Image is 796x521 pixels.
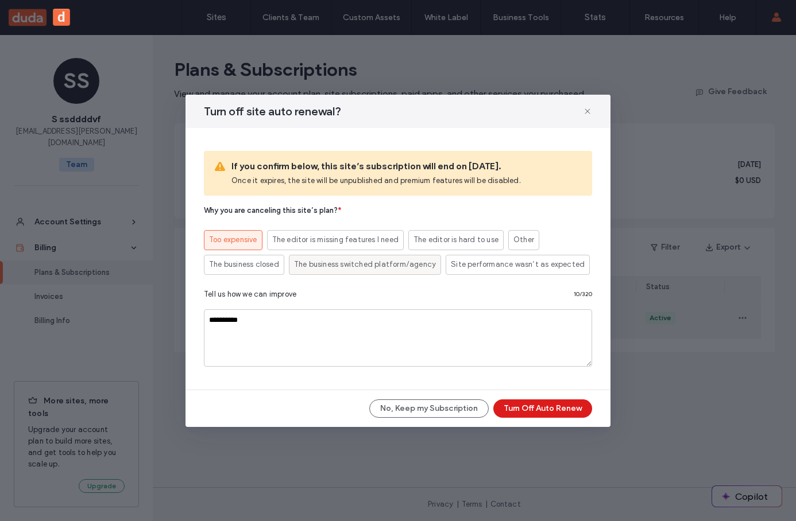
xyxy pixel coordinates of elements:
span: The editor is hard to use [414,234,499,246]
button: No, Keep my Subscription [369,399,489,418]
button: Turn Off Auto Renew [493,399,592,418]
span: The business switched platform/agency [294,259,436,270]
button: d [53,9,70,26]
span: Tell us how we can improve [204,289,296,300]
span: Turn off site auto renewal? [204,104,341,119]
span: Site performance wasn’t as expected [451,259,585,270]
span: Why you are canceling this site’s plan? [204,205,592,216]
span: The business closed [209,259,279,270]
span: Too expensive [209,234,257,246]
span: Once it expires, the site will be unpublished and premium features will be disabled. [231,175,583,186]
span: 10 / 320 [574,290,592,299]
span: The editor is missing features I need [272,234,399,246]
span: Other [513,234,534,246]
span: If you confirm below, this site’s subscription will end on [DATE]. [231,160,583,173]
